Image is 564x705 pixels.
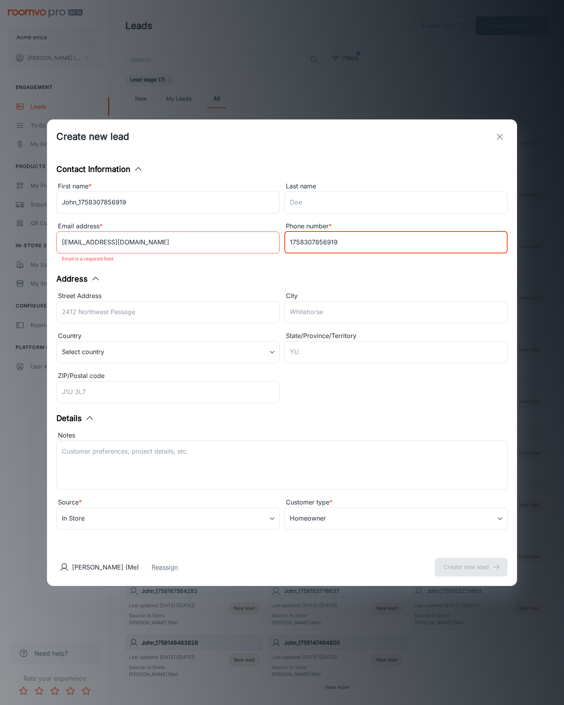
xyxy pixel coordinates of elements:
input: J1U 3L7 [56,381,280,403]
p: Email is a required field [62,254,274,264]
div: Source [56,497,280,508]
div: State/Province/Territory [284,331,508,341]
div: Notes [56,430,508,441]
button: Details [56,412,94,424]
p: [PERSON_NAME] (Me) [72,562,139,572]
button: Contact Information [56,163,143,175]
div: ZIP/Postal code [56,371,280,381]
div: Street Address [56,291,280,301]
div: First name [56,181,280,192]
input: Doe [284,192,508,213]
div: In Store [56,508,280,530]
button: exit [492,129,508,145]
h1: Create new lead [56,130,129,144]
input: myname@example.com [56,231,280,253]
input: Whitehorse [284,301,508,323]
div: Homeowner [284,508,508,530]
div: Customer type [284,497,508,508]
input: +1 439-123-4567 [284,231,508,253]
input: 2412 Northwest Passage [56,301,280,323]
input: John [56,192,280,213]
div: City [284,291,508,301]
div: Select country [56,341,280,363]
button: Address [56,273,100,285]
div: Country [56,331,280,341]
div: Last name [284,181,508,192]
button: Reassign [152,562,178,572]
input: YU [284,341,508,363]
div: Email address [56,221,280,231]
div: Phone number [284,221,508,231]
